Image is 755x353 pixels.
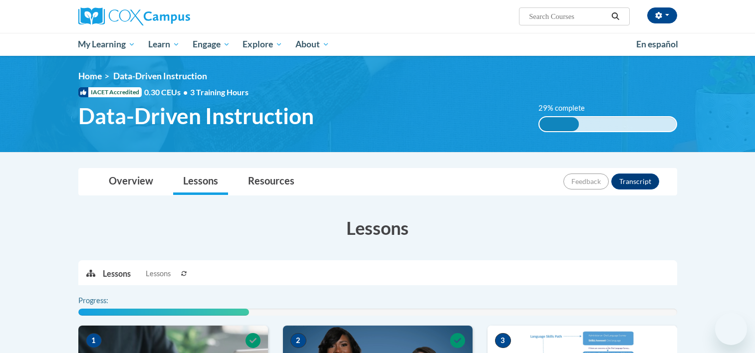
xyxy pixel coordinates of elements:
a: Resources [238,169,304,195]
a: Cox Campus [78,7,268,25]
span: 1 [86,333,102,348]
p: Lessons [103,268,131,279]
span: Engage [193,38,230,50]
button: Search [608,10,623,22]
span: Explore [243,38,282,50]
img: Cox Campus [78,7,190,25]
a: Overview [99,169,163,195]
span: • [183,87,188,97]
span: Learn [148,38,180,50]
span: En español [636,39,678,49]
button: Account Settings [647,7,677,23]
div: 29% complete [539,117,579,131]
span: Data-Driven Instruction [78,103,314,129]
span: 3 [495,333,511,348]
a: My Learning [72,33,142,56]
a: Engage [186,33,237,56]
span: 2 [290,333,306,348]
label: 29% complete [538,103,596,114]
a: Home [78,71,102,81]
a: About [289,33,336,56]
span: Lessons [146,268,171,279]
label: Progress: [78,295,136,306]
input: Search Courses [528,10,608,22]
span: IACET Accredited [78,87,142,97]
a: En español [630,34,685,55]
span: 0.30 CEUs [144,87,190,98]
span: 3 Training Hours [190,87,249,97]
a: Explore [236,33,289,56]
button: Transcript [611,174,659,189]
span: About [295,38,329,50]
span: My Learning [78,38,135,50]
a: Lessons [173,169,228,195]
a: Learn [142,33,186,56]
h3: Lessons [78,215,677,240]
iframe: Button to launch messaging window [715,313,747,345]
button: Feedback [563,174,609,189]
span: Data-Driven Instruction [113,71,207,81]
div: Main menu [63,33,692,56]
